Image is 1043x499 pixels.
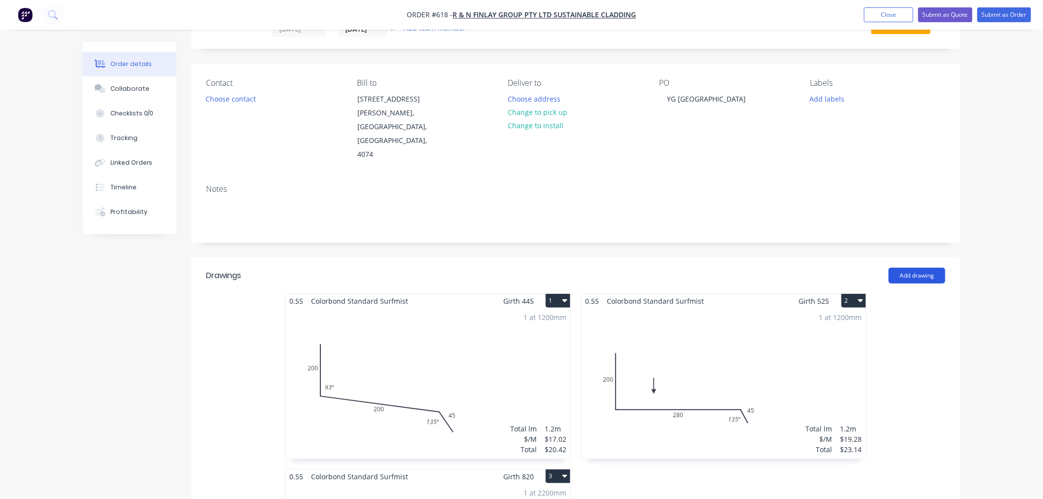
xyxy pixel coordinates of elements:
div: Bill to [357,78,492,88]
button: Change to pick up [503,106,573,119]
div: Total [806,444,833,455]
button: 3 [546,469,570,483]
button: Timeline [83,175,176,200]
div: Profitability [110,208,147,216]
div: Drawings [206,270,241,282]
span: Order #618 - [407,10,453,20]
span: 0.55 [285,469,307,484]
button: Choose address [503,92,566,105]
button: Submit as Order [977,7,1031,22]
div: Notes [206,184,945,194]
div: [STREET_ADDRESS] [357,92,439,106]
div: Linked Orders [110,158,153,167]
button: Linked Orders [83,150,176,175]
div: 1.2m [545,424,566,434]
span: Girth 820 [503,469,534,484]
div: Checklists 0/0 [110,109,154,118]
div: 1 at 1200mm [523,312,566,322]
div: PO [659,78,794,88]
div: [STREET_ADDRESS][PERSON_NAME], [GEOGRAPHIC_DATA], [GEOGRAPHIC_DATA], 4074 [349,92,448,162]
div: 1.2m [840,424,862,434]
div: 1 at 2200mm [523,488,566,498]
button: Submit as Quote [918,7,973,22]
div: $/M [510,434,537,444]
button: 1 [546,294,570,308]
button: Checklists 0/0 [83,101,176,126]
span: 0.55 [581,294,603,308]
div: YG [GEOGRAPHIC_DATA] [659,92,754,106]
button: Add labels [804,92,850,105]
button: Choose contact [201,92,261,105]
span: Colorbond Standard Surfmist [307,469,412,484]
img: Factory [18,7,33,22]
div: $20.42 [545,444,566,455]
span: 0.55 [285,294,307,308]
button: Add drawing [889,268,945,284]
button: Profitability [83,200,176,224]
div: Timeline [110,183,137,192]
button: Tracking [83,126,176,150]
div: Deliver to [508,78,643,88]
button: Change to install [503,119,569,132]
div: Collaborate [110,84,149,93]
div: [PERSON_NAME], [GEOGRAPHIC_DATA], [GEOGRAPHIC_DATA], 4074 [357,106,439,161]
div: Total lm [510,424,537,434]
div: 1 at 1200mm [819,312,862,322]
button: Order details [83,52,176,76]
div: Labels [810,78,945,88]
button: Close [864,7,913,22]
button: Collaborate [83,76,176,101]
span: Girth 445 [503,294,534,308]
div: Total [510,444,537,455]
div: Contact [206,78,341,88]
div: Tracking [110,134,138,143]
div: $/M [806,434,833,444]
div: $19.28 [840,434,862,444]
div: 02002004593º135º1 at 1200mmTotal lm$/MTotal1.2m$17.02$20.42 [285,308,570,459]
div: Order details [110,60,152,69]
span: Colorbond Standard Surfmist [307,294,412,308]
button: 2 [841,294,866,308]
div: $23.14 [840,444,862,455]
div: Total lm [806,424,833,434]
span: Girth 525 [799,294,830,308]
div: 020028045135º1 at 1200mmTotal lm$/MTotal1.2m$19.28$23.14 [581,308,866,459]
a: R & N Finlay Group Pty Ltd Sustainable Cladding [453,10,636,20]
div: $17.02 [545,434,566,444]
span: Colorbond Standard Surfmist [603,294,708,308]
